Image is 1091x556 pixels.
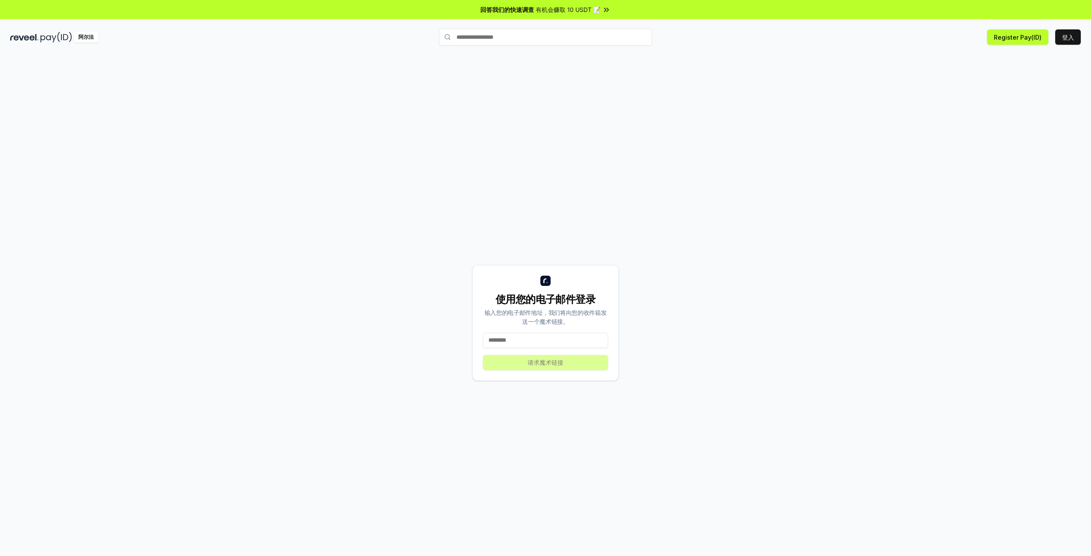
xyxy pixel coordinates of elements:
font: 回答我们的快速调查 [480,6,534,13]
font: 使用您的电子邮件登录 [496,293,595,305]
font: 有机会赚取 10 USDT 📝 [536,6,600,13]
font: 登入 [1062,34,1074,41]
font: 阿尔法 [78,34,94,40]
img: logo_small [540,276,551,286]
img: 揭示黑暗 [10,32,39,43]
img: 付款编号 [40,32,72,43]
font: 输入您的电子邮件地址，我们将向您的收件箱发送一个魔术链接。 [485,309,607,325]
button: Register Pay(ID) [987,29,1048,45]
button: 登入 [1055,29,1081,45]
